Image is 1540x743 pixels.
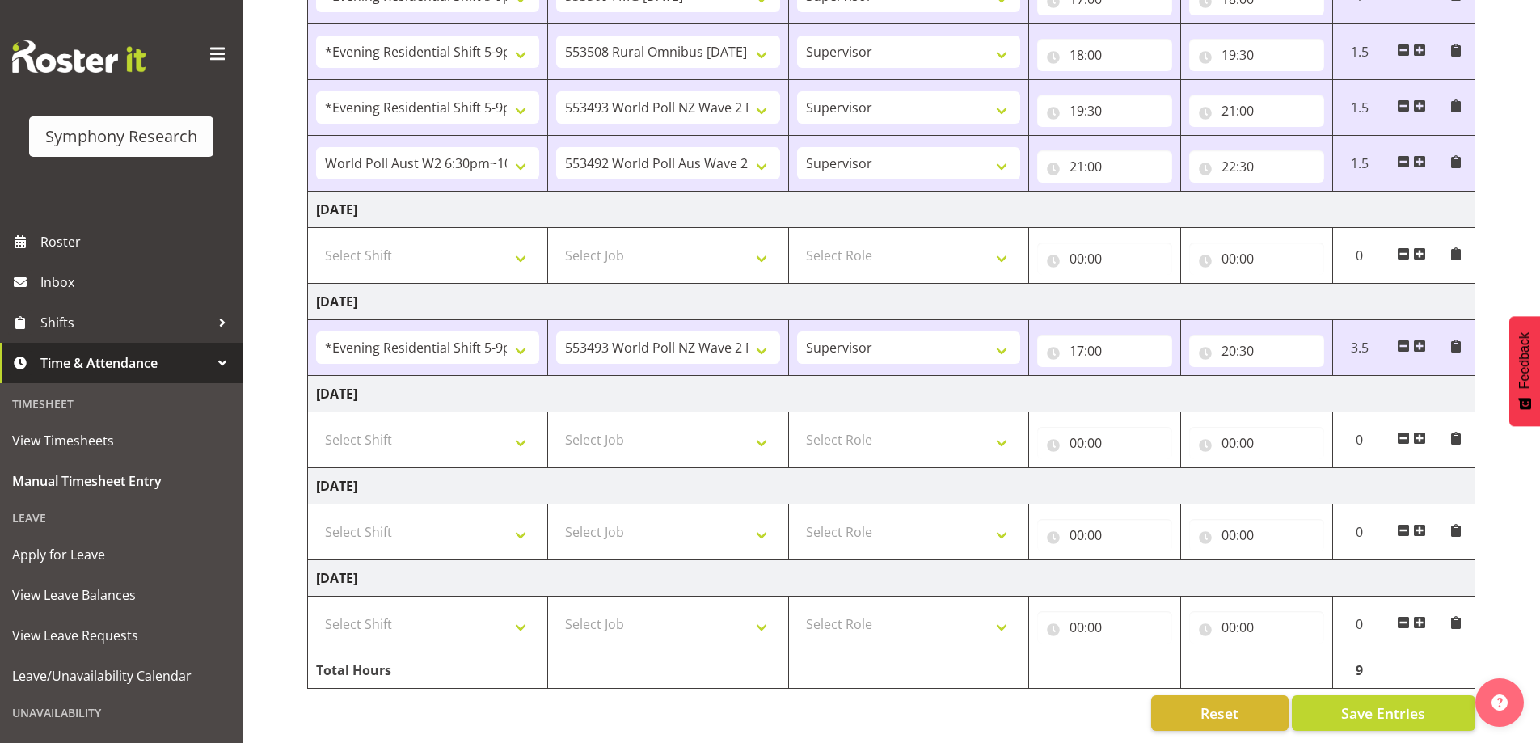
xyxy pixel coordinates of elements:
input: Click to select... [1189,243,1324,275]
span: Reset [1200,703,1238,724]
input: Click to select... [1189,611,1324,644]
td: 0 [1332,504,1386,560]
td: 9 [1332,652,1386,689]
div: Leave [4,501,238,534]
span: View Leave Balances [12,583,230,607]
div: Unavailability [4,696,238,729]
span: Apply for Leave [12,542,230,567]
input: Click to select... [1189,335,1324,367]
input: Click to select... [1037,611,1172,644]
a: View Leave Requests [4,615,238,656]
input: Click to select... [1189,519,1324,551]
a: Leave/Unavailability Calendar [4,656,238,696]
input: Click to select... [1189,427,1324,459]
img: help-xxl-2.png [1491,694,1508,711]
button: Feedback - Show survey [1509,316,1540,426]
span: Manual Timesheet Entry [12,469,230,493]
a: Apply for Leave [4,534,238,575]
td: [DATE] [308,468,1475,504]
span: Roster [40,230,234,254]
td: 0 [1332,412,1386,468]
span: View Timesheets [12,428,230,453]
span: Time & Attendance [40,351,210,375]
input: Click to select... [1037,95,1172,127]
span: View Leave Requests [12,623,230,648]
input: Click to select... [1037,150,1172,183]
td: [DATE] [308,560,1475,597]
input: Click to select... [1037,427,1172,459]
input: Click to select... [1037,243,1172,275]
td: 0 [1332,597,1386,652]
td: 0 [1332,228,1386,284]
td: 1.5 [1332,24,1386,80]
a: View Leave Balances [4,575,238,615]
input: Click to select... [1037,519,1172,551]
td: [DATE] [308,284,1475,320]
td: 3.5 [1332,320,1386,376]
div: Timesheet [4,387,238,420]
span: Feedback [1517,332,1532,389]
span: Leave/Unavailability Calendar [12,664,230,688]
button: Save Entries [1292,695,1475,731]
input: Click to select... [1189,150,1324,183]
td: 1.5 [1332,80,1386,136]
td: [DATE] [308,192,1475,228]
td: 1.5 [1332,136,1386,192]
div: Symphony Research [45,125,197,149]
img: Rosterit website logo [12,40,146,73]
span: Save Entries [1341,703,1425,724]
input: Click to select... [1037,335,1172,367]
a: Manual Timesheet Entry [4,461,238,501]
input: Click to select... [1189,95,1324,127]
td: Total Hours [308,652,548,689]
input: Click to select... [1037,39,1172,71]
a: View Timesheets [4,420,238,461]
span: Inbox [40,270,234,294]
span: Shifts [40,310,210,335]
td: [DATE] [308,376,1475,412]
button: Reset [1151,695,1289,731]
input: Click to select... [1189,39,1324,71]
